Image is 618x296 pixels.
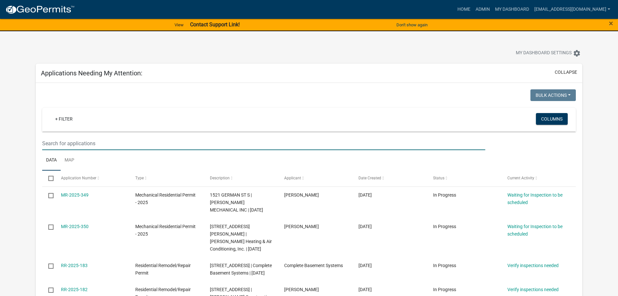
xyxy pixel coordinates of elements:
button: Columns [536,113,568,125]
a: Home [455,3,473,16]
a: Map [61,150,78,171]
span: Description [210,176,230,180]
span: Complete Basement Systems [284,263,343,268]
span: In Progress [433,287,456,292]
span: Application Number [61,176,96,180]
a: Admin [473,3,492,16]
button: Don't show again [394,19,430,30]
datatable-header-cell: Applicant [278,171,352,186]
a: RR-2025-183 [61,263,88,268]
datatable-header-cell: Type [129,171,203,186]
span: Residential Remodel/Repair Permit [135,263,191,276]
span: Nate Brekke [284,224,319,229]
datatable-header-cell: Description [203,171,278,186]
span: 09/18/2025 [358,263,372,268]
span: 09/18/2025 [358,192,372,198]
datatable-header-cell: Status [427,171,501,186]
span: In Progress [433,224,456,229]
button: Bulk Actions [530,89,576,101]
a: Data [42,150,61,171]
datatable-header-cell: Current Activity [501,171,576,186]
button: Close [609,19,613,27]
span: 1305 PAYNE ST N | Ahrens Heating & Air Conditioning, Inc. | 09/19/2025 [210,224,272,251]
h5: Applications Needing My Attention: [41,69,142,77]
span: My Dashboard Settings [516,49,572,57]
datatable-header-cell: Application Number [55,171,129,186]
span: In Progress [433,192,456,198]
strong: Contact Support Link! [190,21,240,28]
button: collapse [555,69,577,76]
a: Verify inspections needed [507,263,559,268]
span: Mechanical Residential Permit - 2025 [135,192,196,205]
a: MR-2025-349 [61,192,89,198]
span: MARK ROIGER [284,192,319,198]
a: Verify inspections needed [507,287,559,292]
span: 1533 OAKWOOD AVE | Complete Basement Systems | 10/09/2025 [210,263,272,276]
a: [EMAIL_ADDRESS][DOMAIN_NAME] [532,3,613,16]
span: Type [135,176,144,180]
a: + Filter [50,113,78,125]
i: settings [573,49,581,57]
span: 09/18/2025 [358,287,372,292]
span: Applicant [284,176,301,180]
span: Date Created [358,176,381,180]
a: Waiting for Inspection to be scheduled [507,192,563,205]
a: RR-2025-182 [61,287,88,292]
a: My Dashboard [492,3,532,16]
datatable-header-cell: Select [42,171,55,186]
span: In Progress [433,263,456,268]
span: × [609,19,613,28]
span: 1521 GERMAN ST S | KLASSEN MECHANICAL INC | 09/18/2025 [210,192,263,212]
a: View [172,19,186,30]
span: 09/18/2025 [358,224,372,229]
a: Waiting for Inspection to be scheduled [507,224,563,237]
span: Tim [284,287,319,292]
input: Search for applications [42,137,485,150]
button: My Dashboard Settingssettings [511,47,586,59]
datatable-header-cell: Date Created [352,171,427,186]
span: Status [433,176,444,180]
span: Mechanical Residential Permit - 2025 [135,224,196,237]
a: MR-2025-350 [61,224,89,229]
span: Current Activity [507,176,534,180]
